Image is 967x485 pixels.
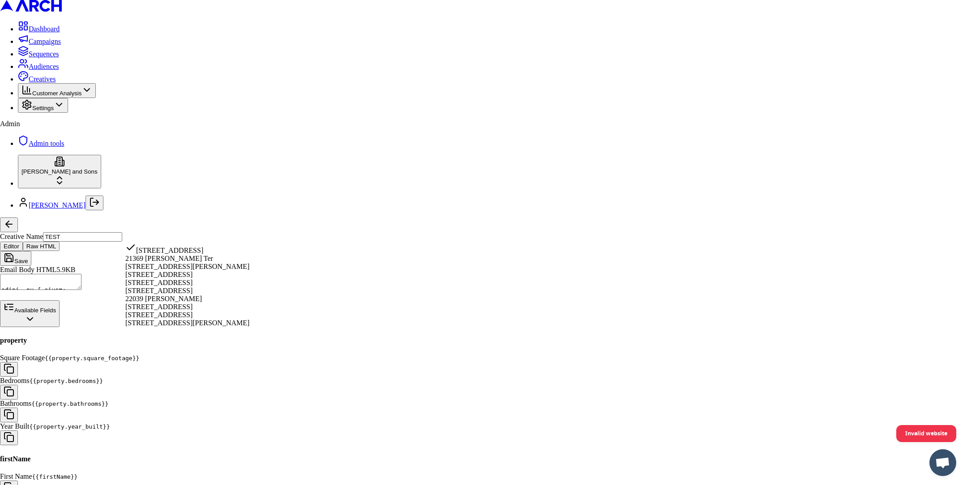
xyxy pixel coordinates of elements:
span: [STREET_ADDRESS] [125,271,193,278]
span: [STREET_ADDRESS][PERSON_NAME] [125,263,249,270]
span: 21369 [PERSON_NAME] Ter [125,255,213,262]
span: [STREET_ADDRESS] [125,287,193,294]
span: 22039 [PERSON_NAME] [125,295,202,302]
span: [STREET_ADDRESS] [125,311,193,319]
span: [STREET_ADDRESS][PERSON_NAME] [125,319,249,327]
span: [STREET_ADDRESS] [125,303,193,311]
span: [STREET_ADDRESS] [125,279,193,286]
span: [STREET_ADDRESS] [136,247,203,254]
